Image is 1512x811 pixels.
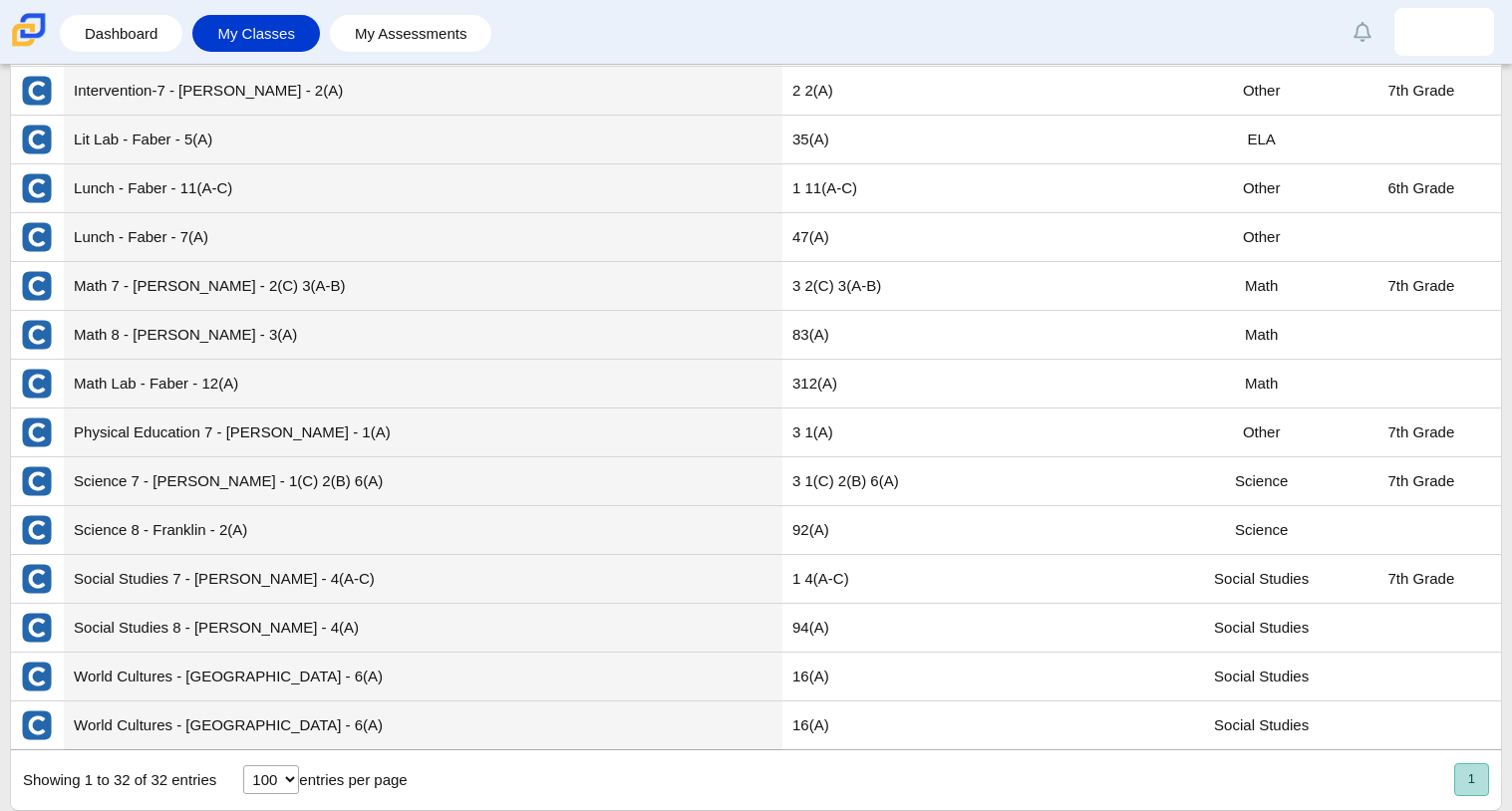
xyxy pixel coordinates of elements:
img: External class connected through Clever [21,221,53,253]
button: 1 [1454,763,1489,796]
a: felipe.montes.Ylnpdr [1394,8,1494,56]
td: Science [1182,506,1342,555]
td: 6th Grade [1342,164,1501,213]
td: Math [1182,311,1342,360]
img: External class connected through Clever [21,319,53,351]
td: ELA [1182,116,1342,164]
td: Math [1182,262,1342,311]
td: 47(A) [782,213,1182,262]
img: felipe.montes.Ylnpdr [1428,16,1460,48]
img: External class connected through Clever [21,75,53,107]
td: 94(A) [782,604,1182,653]
td: Other [1182,67,1342,116]
td: 1 4(A-C) [782,555,1182,604]
td: Other [1182,408,1342,457]
td: World Cultures - [GEOGRAPHIC_DATA] - 6(A) [64,653,782,701]
td: Intervention-7 - [PERSON_NAME] - 2(A) [64,67,782,116]
img: External class connected through Clever [21,709,53,741]
td: 7th Grade [1342,408,1501,457]
a: Carmen School of Science & Technology [8,37,50,54]
td: Other [1182,213,1342,262]
td: Social Studies 8 - [PERSON_NAME] - 4(A) [64,604,782,653]
td: Social Studies [1182,701,1342,750]
td: 1 11(A-C) [782,164,1182,213]
td: Social Studies 7 - [PERSON_NAME] - 4(A-C) [64,555,782,604]
div: Showing 1 to 32 of 32 entries [11,750,216,810]
td: 83(A) [782,311,1182,360]
img: External class connected through Clever [21,124,53,155]
img: External class connected through Clever [21,563,53,595]
label: entries per page [299,771,407,788]
a: My Classes [202,15,310,52]
td: Social Studies [1182,604,1342,653]
a: My Assessments [340,15,482,52]
img: External class connected through Clever [21,612,53,644]
td: Science 8 - Franklin - 2(A) [64,506,782,555]
img: External class connected through Clever [21,465,53,497]
td: Lit Lab - Faber - 5(A) [64,116,782,164]
nav: pagination [1452,763,1489,796]
img: External class connected through Clever [21,661,53,692]
td: Lunch - Faber - 11(A-C) [64,164,782,213]
td: World Cultures - [GEOGRAPHIC_DATA] - 6(A) [64,701,782,750]
td: Social Studies [1182,555,1342,604]
td: 35(A) [782,116,1182,164]
td: Social Studies [1182,653,1342,701]
td: Science 7 - [PERSON_NAME] - 1(C) 2(B) 6(A) [64,457,782,506]
img: External class connected through Clever [21,416,53,448]
td: Math Lab - Faber - 12(A) [64,360,782,408]
td: Math 8 - [PERSON_NAME] - 3(A) [64,311,782,360]
img: External class connected through Clever [21,172,53,204]
td: 7th Grade [1342,555,1501,604]
td: 7th Grade [1342,67,1501,116]
td: 92(A) [782,506,1182,555]
td: 3 2(C) 3(A-B) [782,262,1182,311]
td: Math 7 - [PERSON_NAME] - 2(C) 3(A-B) [64,262,782,311]
td: 16(A) [782,701,1182,750]
img: External class connected through Clever [21,514,53,546]
img: Carmen School of Science & Technology [8,9,50,51]
td: Science [1182,457,1342,506]
a: Dashboard [70,15,172,52]
td: Physical Education 7 - [PERSON_NAME] - 1(A) [64,408,782,457]
a: Alerts [1341,10,1384,54]
td: 2 2(A) [782,67,1182,116]
td: 7th Grade [1342,262,1501,311]
td: Math [1182,360,1342,408]
td: 16(A) [782,653,1182,701]
td: 312(A) [782,360,1182,408]
td: Lunch - Faber - 7(A) [64,213,782,262]
img: External class connected through Clever [21,270,53,302]
img: External class connected through Clever [21,368,53,400]
td: 3 1(C) 2(B) 6(A) [782,457,1182,506]
td: 3 1(A) [782,408,1182,457]
td: Other [1182,164,1342,213]
td: 7th Grade [1342,457,1501,506]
